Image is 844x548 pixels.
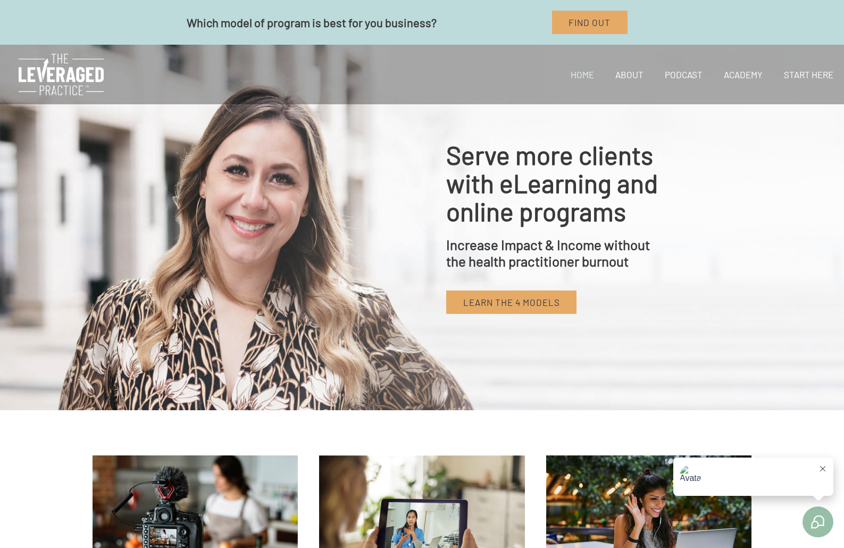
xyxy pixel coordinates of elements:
span: Increase Impact & Income without the health practitioner burnout [446,236,650,269]
a: Podcast [654,56,713,93]
a: Academy [713,56,773,93]
span: Learn the 4 models [463,297,560,308]
span: Serve more clients with eLearning and online programs [446,139,658,227]
a: Start Here [773,56,844,93]
a: Home [560,56,605,93]
span: Find Out [569,17,611,28]
img: The Leveraged Practice [19,54,104,95]
a: About [605,56,654,93]
a: Learn the 4 models [446,290,576,314]
span: Which model of program is best for you business? [187,15,437,29]
nav: Site Navigation [552,56,844,93]
a: Find Out [552,11,628,34]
